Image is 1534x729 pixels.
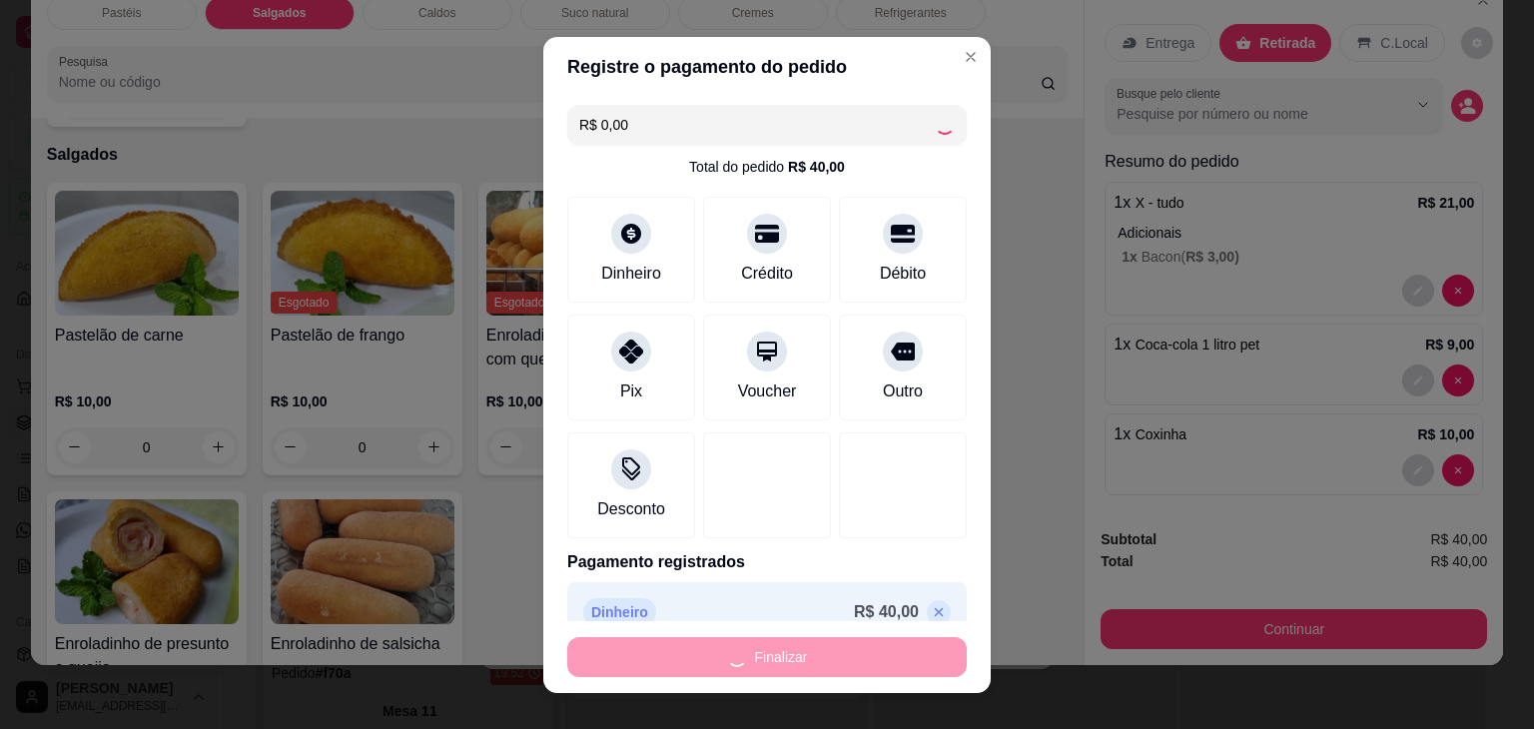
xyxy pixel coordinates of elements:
[579,105,935,145] input: Ex.: hambúrguer de cordeiro
[854,600,919,624] p: R$ 40,00
[620,379,642,403] div: Pix
[935,115,955,135] div: Loading
[689,157,845,177] div: Total do pedido
[880,262,926,286] div: Débito
[741,262,793,286] div: Crédito
[788,157,845,177] div: R$ 40,00
[601,262,661,286] div: Dinheiro
[583,598,656,626] p: Dinheiro
[597,497,665,521] div: Desconto
[955,41,987,73] button: Close
[883,379,923,403] div: Outro
[567,550,967,574] p: Pagamento registrados
[543,37,991,97] header: Registre o pagamento do pedido
[738,379,797,403] div: Voucher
